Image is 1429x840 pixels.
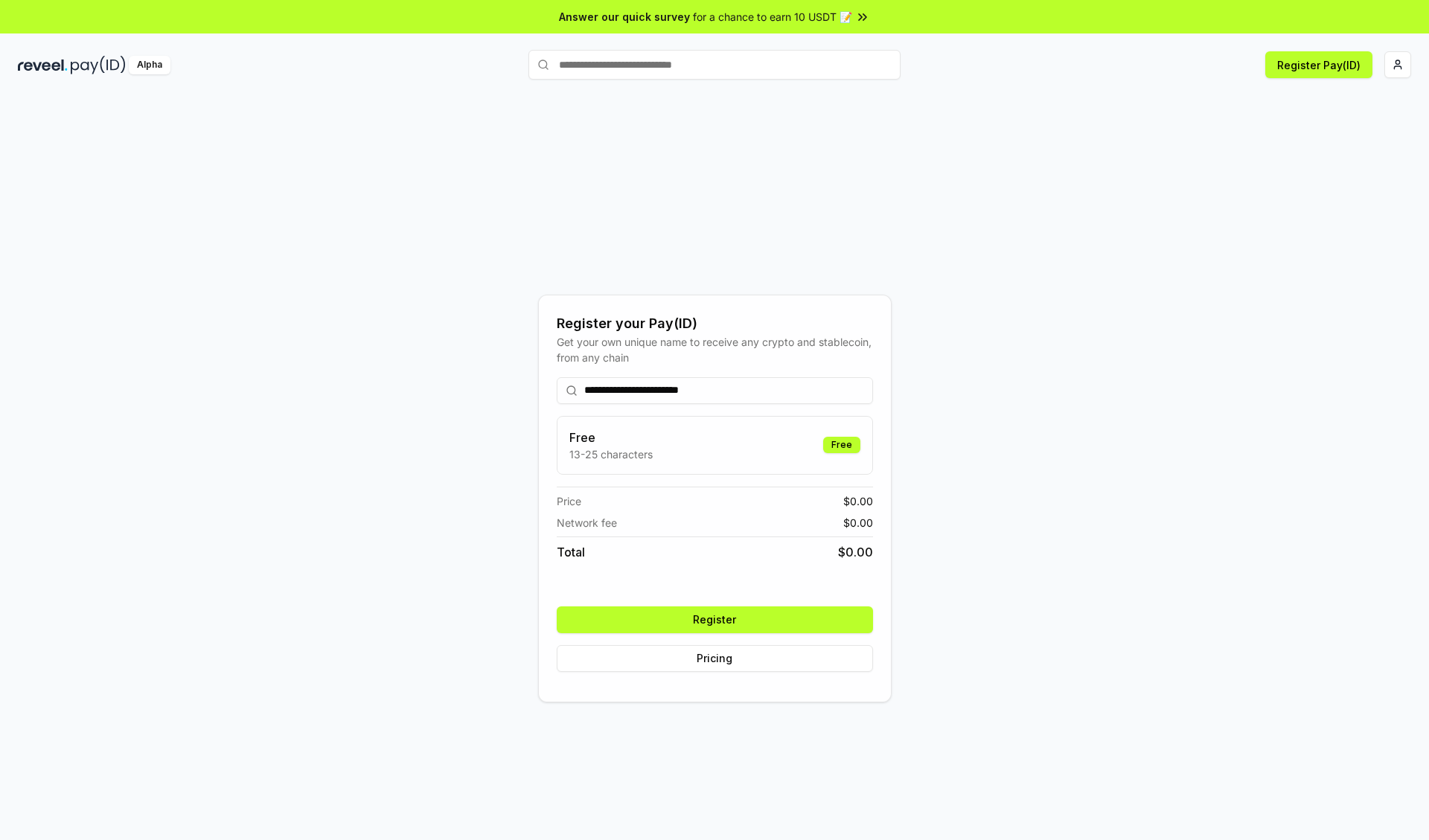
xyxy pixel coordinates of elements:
[838,543,873,561] span: $ 0.00
[557,606,873,633] button: Register
[1265,51,1372,78] button: Register Pay(ID)
[569,446,653,462] p: 13-25 characters
[559,9,690,25] span: Answer our quick survey
[823,437,860,453] div: Free
[557,334,873,365] div: Get your own unique name to receive any crypto and stablecoin, from any chain
[569,429,653,446] h3: Free
[129,56,170,74] div: Alpha
[557,543,585,561] span: Total
[693,9,852,25] span: for a chance to earn 10 USDT 📝
[557,493,581,509] span: Price
[557,515,617,530] span: Network fee
[18,56,68,74] img: reveel_dark
[843,493,873,509] span: $ 0.00
[843,515,873,530] span: $ 0.00
[557,645,873,672] button: Pricing
[71,56,126,74] img: pay_id
[557,313,873,334] div: Register your Pay(ID)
